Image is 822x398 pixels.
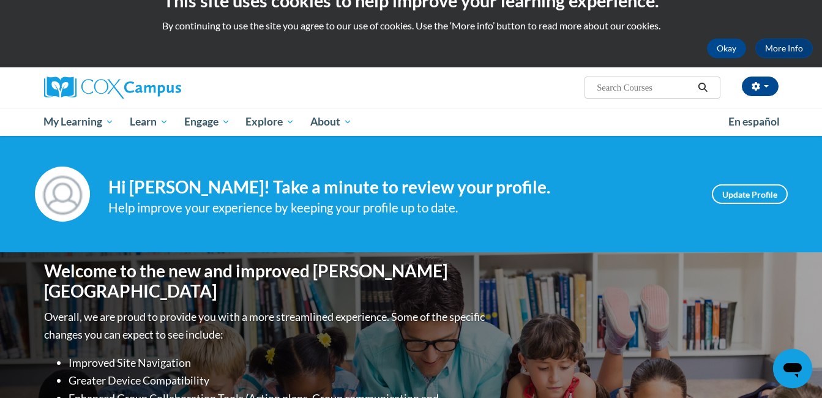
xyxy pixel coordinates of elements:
[773,349,812,388] iframe: Button to launch messaging window
[693,80,712,95] button: Search
[310,115,352,129] span: About
[9,19,813,32] p: By continuing to use the site you agree to our use of cookies. Use the ‘More info’ button to read...
[707,39,746,58] button: Okay
[69,372,488,389] li: Greater Device Compatibility
[302,108,360,136] a: About
[44,77,181,99] img: Cox Campus
[712,184,788,204] a: Update Profile
[36,108,122,136] a: My Learning
[44,261,488,302] h1: Welcome to the new and improved [PERSON_NAME][GEOGRAPHIC_DATA]
[122,108,176,136] a: Learn
[720,109,788,135] a: En español
[35,167,90,222] img: Profile Image
[44,308,488,344] p: Overall, we are proud to provide you with a more streamlined experience. Some of the specific cha...
[130,115,168,129] span: Learn
[742,77,779,96] button: Account Settings
[728,115,780,128] span: En español
[108,198,693,218] div: Help improve your experience by keeping your profile up to date.
[108,177,693,198] h4: Hi [PERSON_NAME]! Take a minute to review your profile.
[596,80,693,95] input: Search Courses
[176,108,238,136] a: Engage
[26,108,797,136] div: Main menu
[755,39,813,58] a: More Info
[184,115,230,129] span: Engage
[245,115,294,129] span: Explore
[43,115,114,129] span: My Learning
[237,108,302,136] a: Explore
[44,77,277,99] a: Cox Campus
[69,354,488,372] li: Improved Site Navigation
